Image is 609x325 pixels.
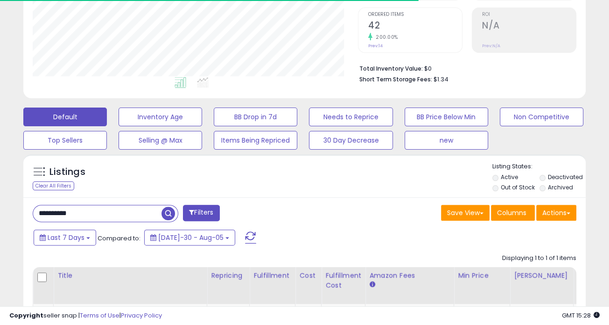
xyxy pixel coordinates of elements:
div: Title [57,271,203,281]
div: Fulfillment Cost [325,271,361,290]
button: Columns [491,205,535,221]
small: 200.00% [372,34,398,41]
button: Non Competitive [500,108,583,126]
button: Top Sellers [23,131,107,150]
div: Displaying 1 to 1 of 1 items [502,254,576,263]
label: Active [501,173,518,181]
span: Last 7 Days [48,233,84,242]
b: Total Inventory Value: [359,65,423,72]
label: Archived [548,183,573,191]
div: seller snap | | [9,311,162,320]
button: Needs to Reprice [309,108,392,126]
button: Inventory Age [119,108,202,126]
div: Amazon Fees [369,271,450,281]
label: Out of Stock [501,183,535,191]
p: Listing States: [492,162,586,171]
small: Prev: N/A [482,43,500,49]
div: [PERSON_NAME] [514,271,569,281]
h5: Listings [49,166,85,179]
button: BB Drop in 7d [214,108,297,126]
div: Cost [299,271,317,281]
span: Columns [497,208,526,217]
span: Compared to: [98,234,140,243]
div: Repricing [211,271,245,281]
div: Min Price [458,271,506,281]
span: 2025-08-13 15:28 GMT [562,311,600,320]
button: Filters [183,205,219,221]
a: Terms of Use [80,311,119,320]
b: Short Term Storage Fees: [359,75,432,83]
span: Ordered Items [368,12,462,17]
button: 30 Day Decrease [309,131,392,150]
button: Items Being Repriced [214,131,297,150]
span: $1.34 [434,75,448,84]
a: Privacy Policy [121,311,162,320]
button: BB Price Below Min [405,108,488,126]
span: ROI [482,12,576,17]
button: [DATE]-30 - Aug-05 [144,230,235,246]
li: $0 [359,62,569,73]
button: Default [23,108,107,126]
small: Amazon Fees. [369,281,375,289]
button: Selling @ Max [119,131,202,150]
div: Fulfillment [253,271,291,281]
button: Actions [536,205,576,221]
button: Save View [441,205,490,221]
span: [DATE]-30 - Aug-05 [158,233,224,242]
strong: Copyright [9,311,43,320]
h2: N/A [482,20,576,33]
div: Clear All Filters [33,181,74,190]
h2: 42 [368,20,462,33]
button: Last 7 Days [34,230,96,246]
label: Deactivated [548,173,583,181]
small: Prev: 14 [368,43,383,49]
button: new [405,131,488,150]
